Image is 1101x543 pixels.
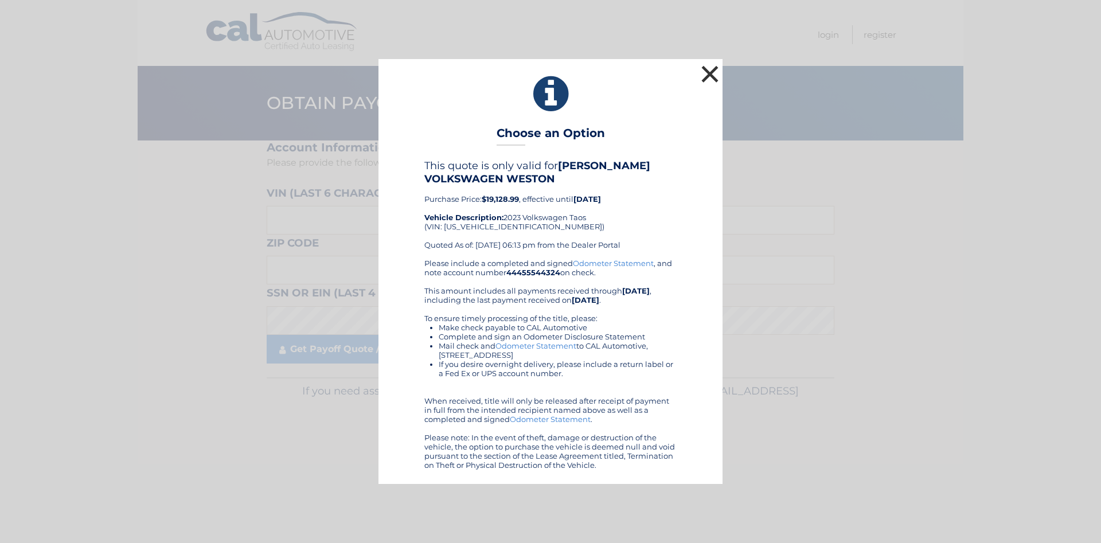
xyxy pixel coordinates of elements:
button: × [698,62,721,85]
a: Odometer Statement [510,415,591,424]
b: [DATE] [573,194,601,204]
li: Complete and sign an Odometer Disclosure Statement [439,332,677,341]
b: 44455544324 [506,268,560,277]
h4: This quote is only valid for [424,159,677,185]
strong: Vehicle Description: [424,213,503,222]
b: [DATE] [572,295,599,304]
a: Odometer Statement [573,259,654,268]
a: Odometer Statement [495,341,576,350]
li: Make check payable to CAL Automotive [439,323,677,332]
li: Mail check and to CAL Automotive, [STREET_ADDRESS] [439,341,677,360]
b: $19,128.99 [482,194,519,204]
li: If you desire overnight delivery, please include a return label or a Fed Ex or UPS account number. [439,360,677,378]
b: [DATE] [622,286,650,295]
h3: Choose an Option [497,126,605,146]
div: Please include a completed and signed , and note account number on check. This amount includes al... [424,259,677,470]
div: Purchase Price: , effective until 2023 Volkswagen Taos (VIN: [US_VEHICLE_IDENTIFICATION_NUMBER]) ... [424,159,677,258]
b: [PERSON_NAME] VOLKSWAGEN WESTON [424,159,650,185]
